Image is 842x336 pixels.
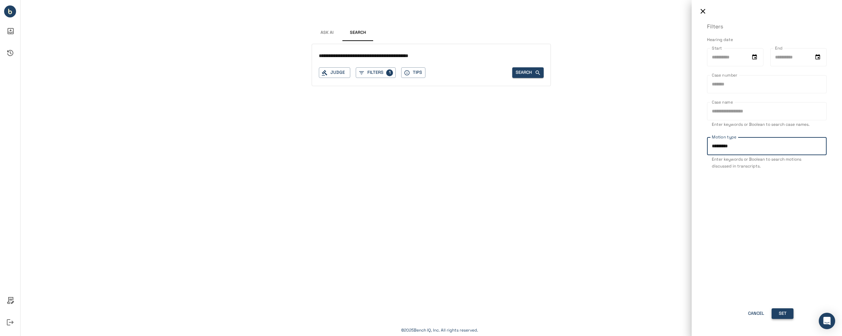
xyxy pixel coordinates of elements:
p: Filters [707,23,827,31]
label: Case name [712,99,733,105]
button: Choose date [750,53,759,61]
p: Enter keywords or Boolean to search motions discussed in transcripts. [712,156,822,170]
label: Case number [712,72,737,78]
button: Set [772,308,793,319]
label: End [775,45,783,51]
p: Enter keywords or Boolean to search case names. [712,121,822,128]
button: Choose date [814,53,822,61]
div: Open Intercom Messenger [819,313,835,329]
label: Motion type [712,134,736,140]
label: Start [712,45,722,51]
button: Cancel [745,308,767,319]
span: Hearing date [707,37,733,42]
